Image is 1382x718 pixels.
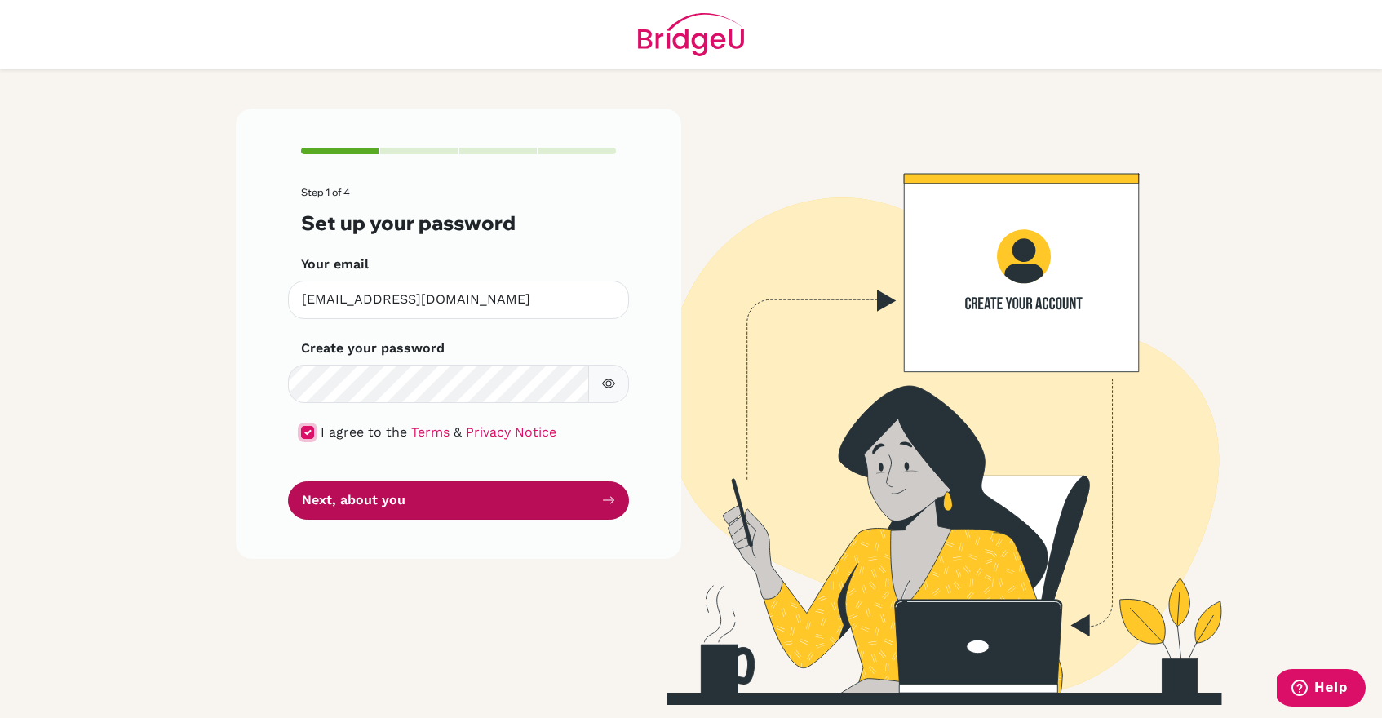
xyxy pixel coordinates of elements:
[466,424,556,440] a: Privacy Notice
[288,481,629,520] button: Next, about you
[301,211,616,235] h3: Set up your password
[288,281,629,319] input: Insert your email*
[411,424,450,440] a: Terms
[301,186,350,198] span: Step 1 of 4
[301,255,369,274] label: Your email
[1277,669,1366,710] iframe: Opens a widget where you can find more information
[454,424,462,440] span: &
[301,339,445,358] label: Create your password
[321,424,407,440] span: I agree to the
